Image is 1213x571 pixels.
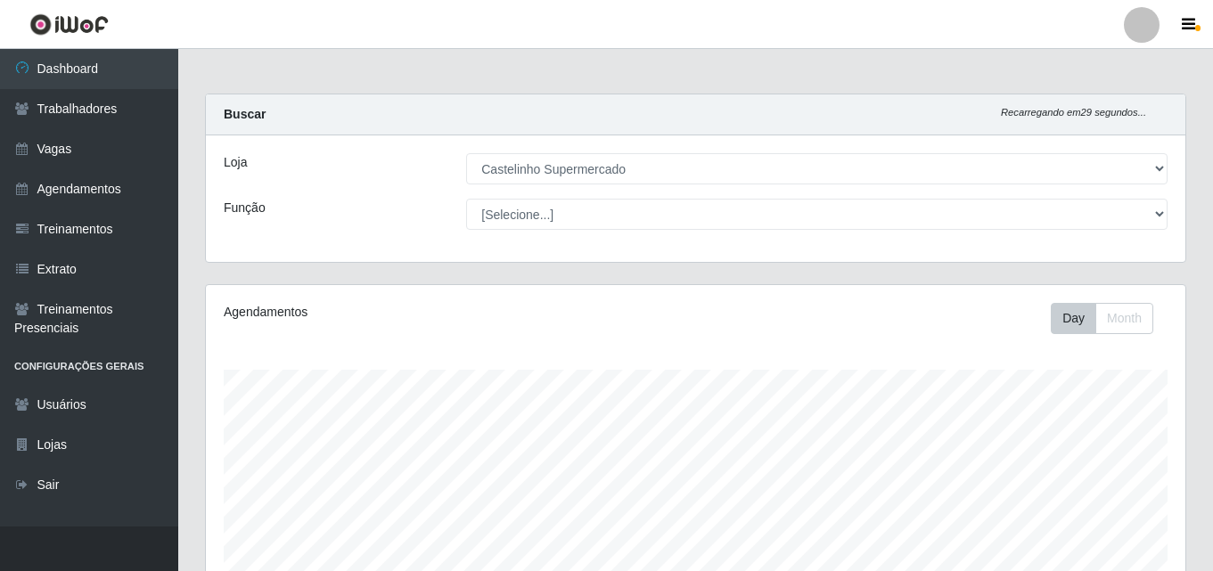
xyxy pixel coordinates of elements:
[1051,303,1168,334] div: Toolbar with button groups
[1051,303,1096,334] button: Day
[224,303,602,322] div: Agendamentos
[1051,303,1153,334] div: First group
[224,153,247,172] label: Loja
[29,13,109,36] img: CoreUI Logo
[1001,107,1146,118] i: Recarregando em 29 segundos...
[224,107,266,121] strong: Buscar
[224,199,266,217] label: Função
[1095,303,1153,334] button: Month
